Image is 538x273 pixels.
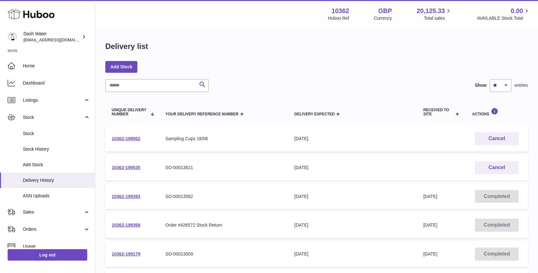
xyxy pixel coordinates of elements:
[112,136,140,141] a: 10362-199562
[475,82,487,88] label: Show
[294,112,335,116] span: Delivery Expected
[511,7,523,15] span: 0.00
[23,177,90,183] span: Delivery History
[23,63,90,69] span: Home
[165,136,282,142] div: Sampling Cups 18/08
[23,146,90,152] span: Stock History
[417,7,452,21] a: 20,125.33 Total sales
[374,15,392,21] div: Currency
[423,251,437,256] span: [DATE]
[112,222,140,228] a: 10362-199368
[294,194,411,200] div: [DATE]
[331,7,349,15] strong: 10362
[8,32,17,42] img: bea@dash-water.com
[515,82,528,88] span: entries
[328,15,349,21] div: Huboo Ref
[105,41,148,51] h1: Delivery list
[112,194,140,199] a: 10362-199393
[8,249,87,261] a: Log out
[423,194,437,199] span: [DATE]
[112,165,140,170] a: 10362-199535
[23,80,90,86] span: Dashboard
[165,194,282,200] div: SO-00013582
[112,251,140,256] a: 10362-199179
[294,136,411,142] div: [DATE]
[423,222,437,228] span: [DATE]
[165,251,282,257] div: SO-00013509
[23,243,90,249] span: Usage
[105,61,137,72] a: Add Stock
[23,193,90,199] span: ASN Uploads
[424,15,452,21] span: Total sales
[472,108,522,116] div: Actions
[23,131,90,137] span: Stock
[294,251,411,257] div: [DATE]
[23,209,83,215] span: Sales
[23,37,93,42] span: [EMAIL_ADDRESS][DOMAIN_NAME]
[23,226,83,232] span: Orders
[112,108,147,116] span: Unique Delivery Number
[417,7,445,15] span: 20,125.33
[165,222,282,228] div: Order #426572 Stock Return
[165,112,239,116] span: Your Delivery Reference Number
[423,108,454,116] span: Received to Site
[23,114,83,120] span: Stock
[378,7,392,15] strong: GBP
[477,15,530,21] span: AVAILABLE Stock Total
[23,97,83,103] span: Listings
[294,165,411,171] div: [DATE]
[165,165,282,171] div: SO-00013621
[23,162,90,168] span: Add Stock
[475,132,519,145] button: Cancel
[294,222,411,228] div: [DATE]
[477,7,530,21] a: 0.00 AVAILABLE Stock Total
[23,31,81,43] div: Dash Water
[475,161,519,174] button: Cancel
